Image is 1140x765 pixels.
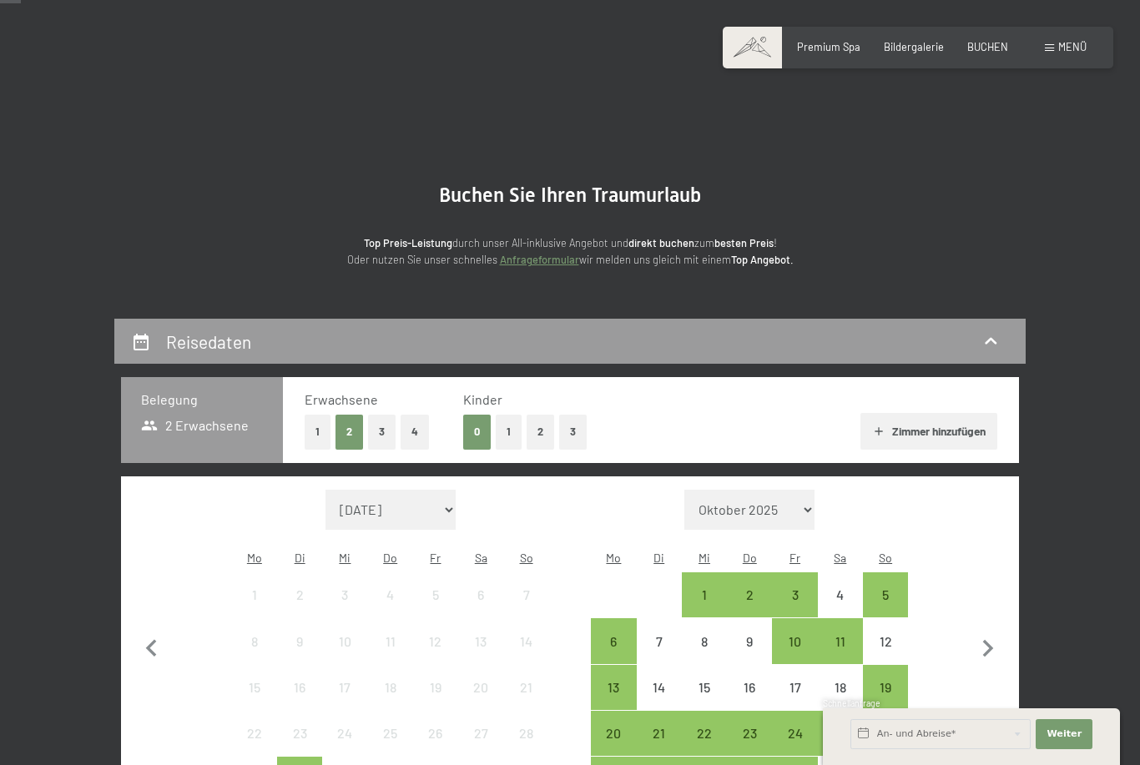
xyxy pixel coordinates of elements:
div: Thu Sep 18 2025 [368,665,413,710]
div: Anreise nicht möglich [458,618,503,663]
div: Wed Oct 15 2025 [682,665,727,710]
strong: besten Preis [714,236,774,249]
div: Anreise nicht möglich [818,572,863,617]
div: Sat Sep 27 2025 [458,711,503,756]
abbr: Samstag [834,551,846,565]
div: 11 [370,635,411,677]
div: 11 [820,635,861,677]
div: Anreise möglich [863,572,908,617]
div: Anreise nicht möglich [322,572,367,617]
div: 17 [774,681,815,722]
div: 5 [415,588,457,630]
div: 19 [415,681,457,722]
div: 16 [729,681,770,722]
div: Anreise möglich [591,711,636,756]
abbr: Dienstag [295,551,305,565]
div: 12 [865,635,906,677]
div: Anreise nicht möglich [322,665,367,710]
abbr: Mittwoch [699,551,710,565]
a: Bildergalerie [884,40,944,53]
div: Sat Oct 25 2025 [818,711,863,756]
div: Sat Sep 13 2025 [458,618,503,663]
div: Anreise nicht möglich [818,665,863,710]
button: 3 [368,415,396,449]
abbr: Montag [247,551,262,565]
h3: Belegung [141,390,263,409]
div: Anreise nicht möglich [458,711,503,756]
div: Anreise möglich [591,618,636,663]
div: Mon Sep 22 2025 [232,711,277,756]
button: 2 [527,415,554,449]
div: 13 [593,681,634,722]
div: Anreise möglich [727,572,772,617]
div: Sat Sep 20 2025 [458,665,503,710]
div: Anreise nicht möglich [503,711,548,756]
div: Fri Oct 03 2025 [772,572,817,617]
div: 18 [820,681,861,722]
div: Wed Sep 10 2025 [322,618,367,663]
div: Anreise nicht möglich [863,618,908,663]
div: 16 [279,681,320,722]
div: Anreise möglich [772,572,817,617]
div: 10 [324,635,366,677]
div: Wed Sep 03 2025 [322,572,367,617]
div: Mon Oct 06 2025 [591,618,636,663]
span: Erwachsene [305,391,378,407]
div: Anreise nicht möglich [277,665,322,710]
span: Kinder [463,391,502,407]
div: Sun Oct 12 2025 [863,618,908,663]
abbr: Freitag [430,551,441,565]
abbr: Donnerstag [383,551,397,565]
div: 15 [683,681,725,722]
div: Anreise nicht möglich [413,711,458,756]
div: 19 [865,681,906,722]
abbr: Sonntag [879,551,892,565]
div: Anreise nicht möglich [637,618,682,663]
div: Fri Oct 10 2025 [772,618,817,663]
div: Fri Oct 17 2025 [772,665,817,710]
button: 1 [496,415,522,449]
div: Mon Sep 01 2025 [232,572,277,617]
span: Schnellanfrage [823,698,880,708]
div: Anreise nicht möglich [277,618,322,663]
div: Anreise nicht möglich [368,711,413,756]
span: Buchen Sie Ihren Traumurlaub [439,184,701,207]
div: Mon Sep 08 2025 [232,618,277,663]
div: Sat Oct 18 2025 [818,665,863,710]
div: 14 [505,635,547,677]
button: 1 [305,415,330,449]
div: Wed Oct 01 2025 [682,572,727,617]
button: 0 [463,415,491,449]
div: Thu Sep 04 2025 [368,572,413,617]
div: 7 [505,588,547,630]
strong: Top Preis-Leistung [364,236,452,249]
div: Thu Oct 09 2025 [727,618,772,663]
div: 15 [234,681,275,722]
div: 8 [683,635,725,677]
div: Thu Sep 25 2025 [368,711,413,756]
div: Mon Oct 20 2025 [591,711,636,756]
div: 14 [638,681,680,722]
div: 8 [234,635,275,677]
span: Premium Spa [797,40,860,53]
div: Anreise nicht möglich [277,572,322,617]
div: Thu Oct 02 2025 [727,572,772,617]
div: Anreise möglich [682,711,727,756]
button: Weiter [1036,719,1092,749]
div: Sat Sep 06 2025 [458,572,503,617]
div: Thu Oct 16 2025 [727,665,772,710]
div: 6 [593,635,634,677]
div: Anreise nicht möglich [503,572,548,617]
abbr: Dienstag [653,551,664,565]
a: Anfrageformular [500,253,579,266]
div: Tue Sep 23 2025 [277,711,322,756]
div: Anreise nicht möglich [232,572,277,617]
abbr: Sonntag [520,551,533,565]
div: 4 [820,588,861,630]
div: Tue Oct 07 2025 [637,618,682,663]
div: 5 [865,588,906,630]
div: Anreise nicht möglich [232,665,277,710]
div: Anreise möglich [818,711,863,756]
div: 18 [370,681,411,722]
div: Sat Oct 11 2025 [818,618,863,663]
